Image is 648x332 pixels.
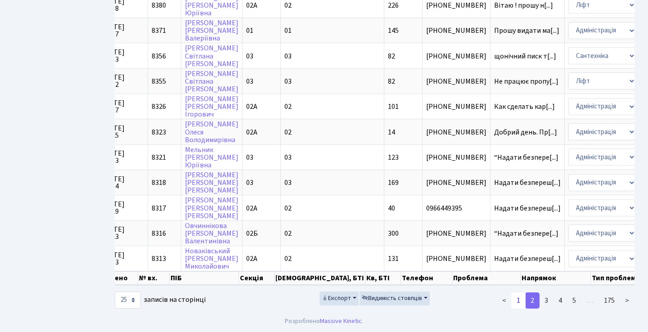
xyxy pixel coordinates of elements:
[362,294,422,303] span: Видимість стовпців
[115,292,141,309] select: записів на сторінці
[426,230,486,237] span: [PHONE_NUMBER]
[93,271,138,285] th: Створено
[152,76,166,86] span: 8355
[426,53,486,60] span: [PHONE_NUMBER]
[246,254,257,264] span: 02А
[103,23,144,38] span: [DATE] 19:07
[388,229,399,238] span: 300
[103,175,144,190] span: [DATE] 12:34
[284,203,292,213] span: 02
[284,0,292,10] span: 02
[426,2,486,9] span: [PHONE_NUMBER]
[494,51,556,61] span: щонічний писк т[...]
[185,145,238,170] a: Мельник[PERSON_NAME]Юріївна
[284,127,292,137] span: 02
[511,292,526,309] a: 1
[185,196,238,221] a: [PERSON_NAME][PERSON_NAME][PERSON_NAME]
[494,127,557,137] span: Добрий день. Пр[...]
[284,229,292,238] span: 02
[152,153,166,162] span: 8321
[388,76,395,86] span: 82
[598,292,620,309] a: 175
[152,127,166,137] span: 8323
[246,76,253,86] span: 03
[246,51,253,61] span: 03
[426,179,486,186] span: [PHONE_NUMBER]
[185,170,238,195] a: [PERSON_NAME][PERSON_NAME][PERSON_NAME]
[388,203,395,213] span: 40
[170,271,239,285] th: ПІБ
[103,150,144,164] span: [DATE] 12:53
[185,18,238,43] a: [PERSON_NAME][PERSON_NAME]Валеріївна
[152,254,166,264] span: 8313
[284,102,292,112] span: 02
[494,0,553,10] span: Вітаю ! прошу н[...]
[494,254,561,264] span: Надати безпереш[...]
[185,120,238,145] a: [PERSON_NAME]ОлесяВолодимирівна
[388,51,395,61] span: 82
[103,251,144,266] span: [DATE] 12:03
[152,102,166,112] span: 8326
[246,178,253,188] span: 03
[322,294,351,303] span: Експорт
[103,125,144,139] span: [DATE] 14:25
[521,271,591,285] th: Напрямок
[319,292,359,305] button: Експорт
[539,292,553,309] a: 3
[401,271,452,285] th: Телефон
[284,254,292,264] span: 02
[246,229,258,238] span: 02Б
[525,292,540,309] a: 2
[285,316,363,326] div: Розроблено .
[497,292,512,309] a: <
[494,178,561,188] span: Надати безпереш[...]
[494,229,558,238] span: “Надати безпере[...]
[185,69,238,94] a: [PERSON_NAME]Світлана[PERSON_NAME]
[388,178,399,188] span: 169
[185,44,238,69] a: [PERSON_NAME]Світлана[PERSON_NAME]
[365,271,401,285] th: Кв, БТІ
[388,0,399,10] span: 226
[494,102,555,112] span: Как сделать кар[...]
[185,221,238,246] a: Овчиннікова[PERSON_NAME]Валентинівна
[103,49,144,63] span: [DATE] 12:03
[426,78,486,85] span: [PHONE_NUMBER]
[426,103,486,110] span: [PHONE_NUMBER]
[185,246,238,271] a: Новаківський[PERSON_NAME]Миколайович
[284,76,292,86] span: 03
[152,26,166,36] span: 8371
[553,292,567,309] a: 4
[426,255,486,262] span: [PHONE_NUMBER]
[426,154,486,161] span: [PHONE_NUMBER]
[246,0,257,10] span: 02А
[388,26,399,36] span: 145
[426,129,486,136] span: [PHONE_NUMBER]
[320,316,362,326] a: Massive Kinetic
[274,271,365,285] th: [DEMOGRAPHIC_DATA], БТІ
[494,76,558,86] span: Не працює пропу[...]
[239,271,274,285] th: Секція
[426,205,486,212] span: 0966449395
[103,226,144,240] span: [DATE] 12:23
[284,153,292,162] span: 03
[426,27,486,34] span: [PHONE_NUMBER]
[246,102,257,112] span: 02А
[284,178,292,188] span: 03
[246,203,257,213] span: 02А
[388,254,399,264] span: 131
[152,203,166,213] span: 8317
[103,99,144,114] span: [DATE] 15:57
[103,74,144,88] span: [DATE] 12:02
[388,127,395,137] span: 14
[388,102,399,112] span: 101
[152,51,166,61] span: 8356
[138,271,170,285] th: № вх.
[360,292,430,305] button: Видимість стовпців
[152,178,166,188] span: 8318
[567,292,581,309] a: 5
[115,292,206,309] label: записів на сторінці
[103,201,144,215] span: [DATE] 12:29
[246,127,257,137] span: 02А
[452,271,521,285] th: Проблема
[494,153,558,162] span: “Надати безпере[...]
